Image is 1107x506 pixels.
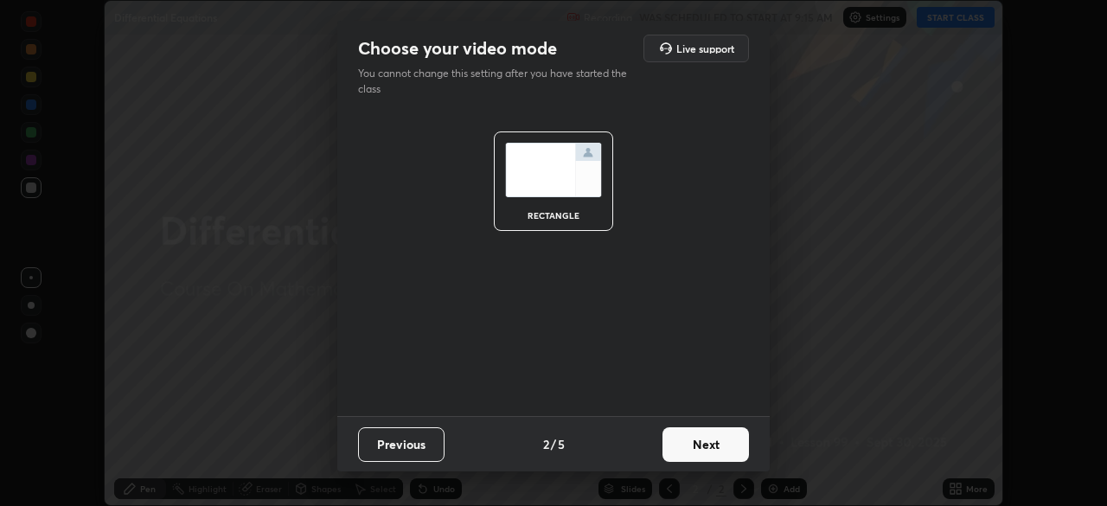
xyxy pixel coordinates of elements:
[558,435,565,453] h4: 5
[358,427,445,462] button: Previous
[662,427,749,462] button: Next
[676,43,734,54] h5: Live support
[543,435,549,453] h4: 2
[551,435,556,453] h4: /
[519,211,588,220] div: rectangle
[358,37,557,60] h2: Choose your video mode
[505,143,602,197] img: normalScreenIcon.ae25ed63.svg
[358,66,638,97] p: You cannot change this setting after you have started the class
